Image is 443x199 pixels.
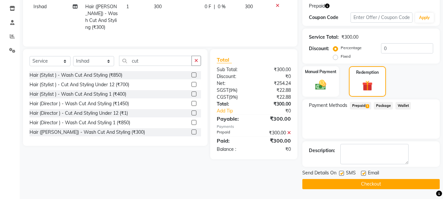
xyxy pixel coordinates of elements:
[254,94,296,101] div: ₹22.88
[254,66,296,73] div: ₹300.00
[309,147,335,154] div: Description:
[30,119,130,126] div: Hair (Director ) - Wash Cut And Styling 1 (₹850)
[374,102,393,109] span: Package
[212,94,254,101] div: ( )
[119,56,192,66] input: Search or Scan
[305,69,336,75] label: Manual Payment
[212,87,254,94] div: ( )
[366,104,369,108] span: 1
[341,45,362,51] label: Percentage
[214,3,215,10] span: |
[254,115,296,123] div: ₹300.00
[309,45,329,52] div: Discount:
[341,53,351,59] label: Fixed
[217,124,291,129] div: Payments
[212,115,254,123] div: Payable:
[368,169,379,178] span: Email
[212,80,254,87] div: Net:
[254,137,296,145] div: ₹300.00
[217,87,229,93] span: SGST
[309,34,339,41] div: Service Total:
[30,129,145,136] div: Hair ([PERSON_NAME]) - Wash Cut And Styling (₹300)
[212,146,254,153] div: Balance :
[312,79,330,91] img: _cash.svg
[30,100,129,107] div: Hair (Director ) - Wash Cut And Styling (₹1450)
[230,94,236,100] span: 9%
[212,137,254,145] div: Paid:
[254,101,296,108] div: ₹300.00
[212,129,254,136] div: Prepaid
[254,87,296,94] div: ₹22.88
[341,34,358,41] div: ₹300.00
[309,102,347,109] span: Payment Methods
[302,179,440,189] button: Checkout
[205,3,211,10] span: 0 F
[351,12,413,23] input: Enter Offer / Coupon Code
[350,102,371,109] span: Prepaid
[218,3,226,10] span: 0 %
[217,56,232,63] span: Total
[356,70,379,75] label: Redemption
[30,110,128,117] div: Hair (Director ) - Cut And Styling Under 12 (₹1)
[217,94,229,100] span: CGST
[33,4,47,10] span: Irshad
[30,72,122,79] div: Hair (Stylist ) - Wash Cut And Styling (₹850)
[212,73,254,80] div: Discount:
[254,129,296,136] div: ₹300.00
[395,102,411,109] span: Wallet
[30,81,129,88] div: Hair (Stylist ) - Cut And Styling Under 12 (₹700)
[230,88,236,93] span: 9%
[85,4,118,30] span: Hair ([PERSON_NAME]) - Wash Cut And Styling (₹300)
[212,108,261,114] a: Add Tip
[309,14,350,21] div: Coupon Code
[154,4,162,10] span: 300
[254,80,296,87] div: ₹254.24
[212,101,254,108] div: Total:
[261,108,296,114] div: ₹0
[126,4,129,10] span: 1
[346,169,356,178] span: SMS
[359,79,376,92] img: _gift.svg
[254,73,296,80] div: ₹0
[254,146,296,153] div: ₹0
[30,91,126,98] div: Hair (Stylist ) - Wash Cut And Styling 1 (₹400)
[212,66,254,73] div: Sub Total:
[245,4,253,10] span: 300
[415,13,434,23] button: Apply
[302,169,336,178] span: Send Details On
[309,3,325,10] span: Prepaid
